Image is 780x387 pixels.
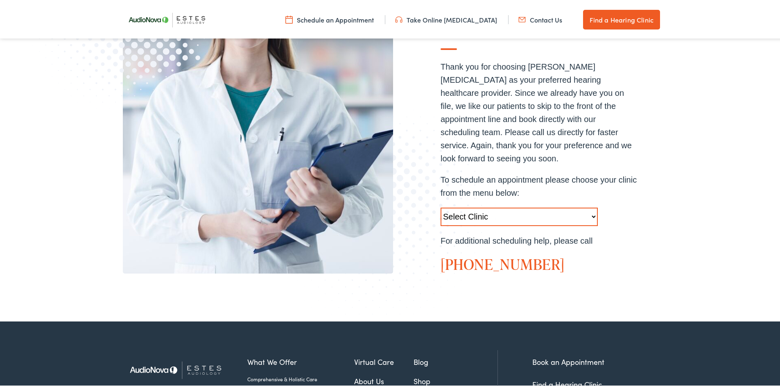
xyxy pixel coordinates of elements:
img: utility icon [285,14,293,23]
p: To schedule an appointment please choose your clinic from the menu below: [441,172,637,198]
a: Book an Appointment [532,355,604,365]
span: Information. [441,11,564,38]
a: Blog [414,355,497,366]
a: Schedule an Appointment [285,14,374,23]
a: Contact Us [518,14,562,23]
a: Comprehensive & Holistic Care [247,374,354,381]
a: About Us [354,374,414,385]
img: Bottom portion of a graphic image with a halftone pattern, adding to the site's aesthetic appeal. [285,107,501,330]
a: Virtual Care [354,355,414,366]
p: For additional scheduling help, please call [441,233,637,246]
img: utility icon [518,14,526,23]
a: [PHONE_NUMBER] [441,252,565,273]
p: Thank you for choosing [PERSON_NAME] [MEDICAL_DATA] as your preferred hearing healthcare provider... [441,59,637,163]
a: Find a Hearing Clinic [583,8,660,28]
a: Take Online [MEDICAL_DATA] [395,14,497,23]
a: Shop [414,374,497,385]
a: What We Offer [247,355,354,366]
img: utility icon [395,14,402,23]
